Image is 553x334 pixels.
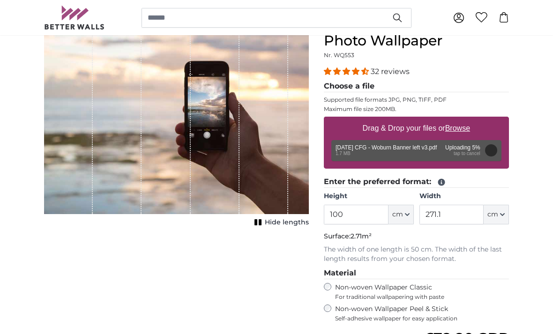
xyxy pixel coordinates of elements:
p: Surface: [324,232,509,241]
span: Nr. WQ553 [324,52,354,59]
label: Height [324,192,413,201]
label: Width [419,192,509,201]
span: 4.31 stars [324,67,371,76]
span: Hide lengths [265,218,309,227]
span: cm [392,210,403,219]
p: Supported file formats JPG, PNG, TIFF, PDF [324,96,509,104]
button: cm [389,205,414,224]
legend: Enter the preferred format: [324,176,509,188]
label: Drag & Drop your files or [359,119,474,138]
u: Browse [445,124,470,132]
legend: Material [324,267,509,279]
span: For traditional wallpapering with paste [335,293,509,301]
label: Non-woven Wallpaper Classic [335,283,509,301]
button: cm [484,205,509,224]
p: The width of one length is 50 cm. The width of the last length results from your chosen format. [324,245,509,264]
button: Hide lengths [252,216,309,229]
div: 1 of 1 [44,15,309,229]
legend: Choose a file [324,81,509,92]
p: Maximum file size 200MB. [324,105,509,113]
span: 32 reviews [371,67,410,76]
img: Betterwalls [44,6,105,30]
span: 2.71m² [351,232,372,240]
label: Non-woven Wallpaper Peel & Stick [335,304,509,322]
span: cm [487,210,498,219]
span: Self-adhesive wallpaper for easy application [335,315,509,322]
